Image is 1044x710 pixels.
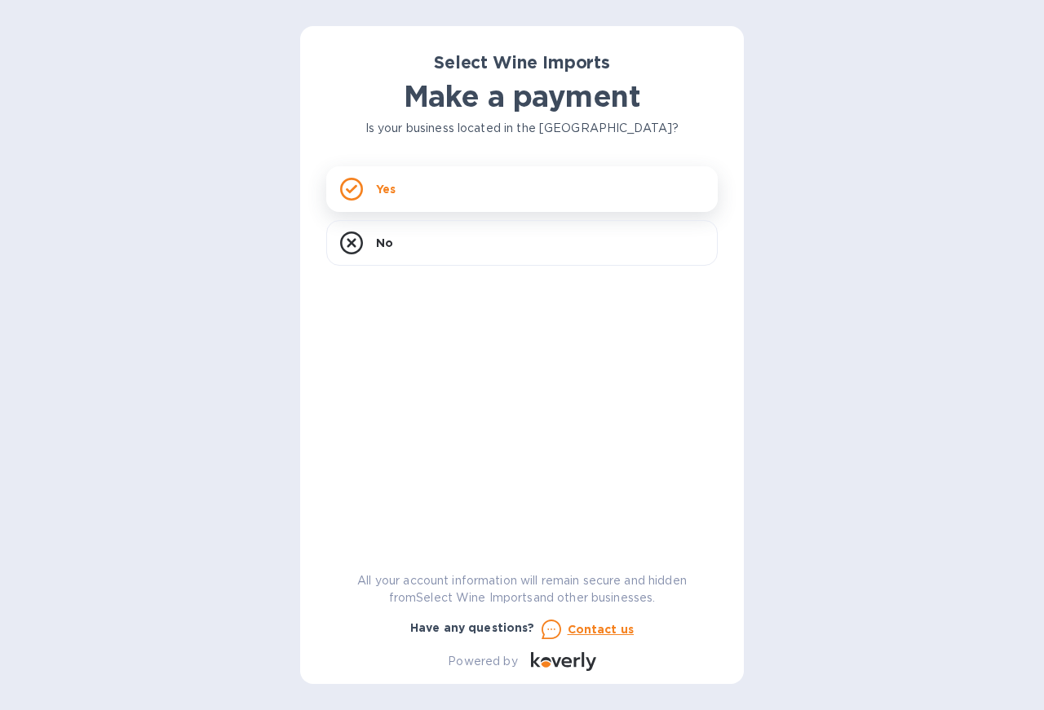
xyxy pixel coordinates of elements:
p: Yes [376,181,396,197]
h1: Make a payment [326,79,718,113]
u: Contact us [568,623,635,636]
p: Powered by [448,653,517,670]
p: Is your business located in the [GEOGRAPHIC_DATA]? [326,120,718,137]
b: Select Wine Imports [434,52,610,73]
p: All your account information will remain secure and hidden from Select Wine Imports and other bus... [326,572,718,606]
b: Have any questions? [410,621,535,634]
p: No [376,235,393,251]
